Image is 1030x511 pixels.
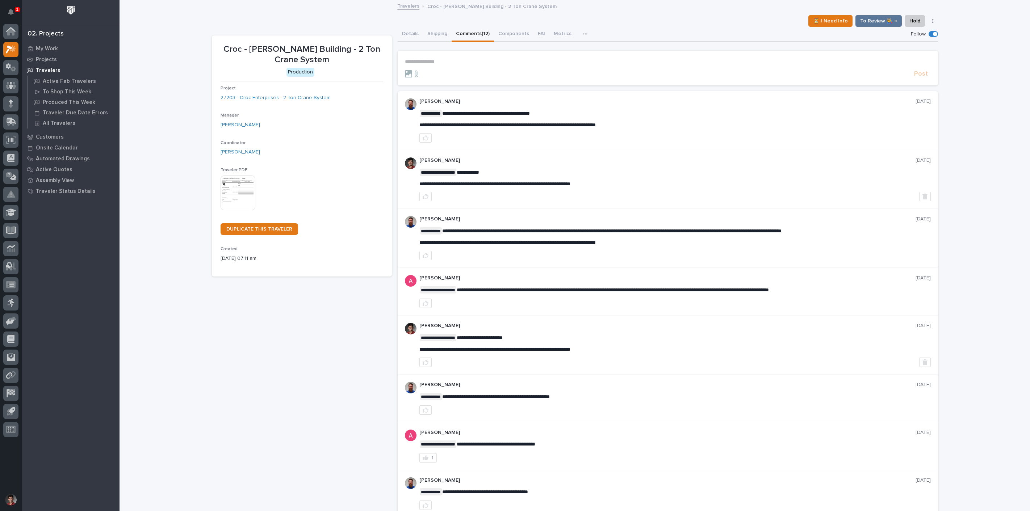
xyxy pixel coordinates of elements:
p: [PERSON_NAME] [419,430,916,436]
a: Traveler Status Details [22,186,120,197]
span: Project [221,86,236,90]
p: Active Fab Travelers [43,78,96,85]
img: 6hTokn1ETDGPf9BPokIQ [405,382,416,393]
p: Travelers [36,67,60,74]
a: To Shop This Week [28,86,120,97]
p: [PERSON_NAME] [419,98,916,105]
p: Traveler Due Date Errors [43,110,108,116]
span: Traveler PDF [221,168,247,172]
p: 1 [16,7,18,12]
button: like this post [419,405,432,415]
img: Workspace Logo [64,4,78,17]
p: Onsite Calendar [36,145,78,151]
a: Customers [22,131,120,142]
img: ACg8ocKcMZQ4tabbC1K-lsv7XHeQNnaFu4gsgPufzKnNmz0_a9aUSA=s96-c [405,430,416,441]
p: All Travelers [43,120,75,127]
p: [PERSON_NAME] [419,157,916,164]
a: Traveler Due Date Errors [28,107,120,118]
a: Produced This Week [28,97,120,107]
button: like this post [419,501,432,510]
button: ⏳ I Need Info [808,15,853,27]
span: ⏳ I Need Info [813,17,848,25]
button: users-avatar [3,492,18,507]
a: Projects [22,54,120,65]
a: Travelers [397,1,419,10]
button: like this post [419,358,432,367]
p: [PERSON_NAME] [419,477,916,483]
a: Onsite Calendar [22,142,120,153]
button: Notifications [3,4,18,20]
img: ACg8ocKcMZQ4tabbC1K-lsv7XHeQNnaFu4gsgPufzKnNmz0_a9aUSA=s96-c [405,275,416,287]
p: [DATE] [916,430,931,436]
button: Delete post [919,192,931,201]
button: Metrics [549,27,576,42]
p: [DATE] [916,477,931,483]
p: [DATE] 07:11 am [221,255,383,262]
p: [DATE] [916,157,931,164]
p: Customers [36,134,64,140]
a: [PERSON_NAME] [221,121,260,129]
img: ROij9lOReuV7WqYxWfnW [405,157,416,169]
span: Coordinator [221,141,246,145]
p: [PERSON_NAME] [419,323,916,329]
a: Assembly View [22,175,120,186]
p: Active Quotes [36,166,72,173]
span: Hold [909,17,920,25]
p: [DATE] [916,216,931,222]
span: Created [221,247,238,251]
p: [PERSON_NAME] [419,216,916,222]
img: ROij9lOReuV7WqYxWfnW [405,323,416,334]
button: Delete post [919,358,931,367]
p: [DATE] [916,98,931,105]
button: FAI [533,27,549,42]
p: [DATE] [916,323,931,329]
span: Post [914,70,928,78]
a: Active Fab Travelers [28,76,120,86]
p: [DATE] [916,275,931,281]
p: Produced This Week [43,99,95,106]
div: Notifications1 [9,9,18,20]
button: Post [911,70,931,78]
div: 02. Projects [28,30,64,38]
a: DUPLICATE THIS TRAVELER [221,223,298,235]
button: Components [494,27,533,42]
button: like this post [419,299,432,308]
img: 6hTokn1ETDGPf9BPokIQ [405,216,416,228]
button: like this post [419,251,432,260]
p: To Shop This Week [43,89,91,95]
button: Details [398,27,423,42]
p: Assembly View [36,177,74,184]
p: Croc - [PERSON_NAME] Building - 2 Ton Crane System [427,2,557,10]
button: Shipping [423,27,452,42]
span: DUPLICATE THIS TRAVELER [226,227,292,232]
div: Production [286,68,314,77]
button: like this post [419,133,432,143]
button: Hold [905,15,925,27]
img: 6hTokn1ETDGPf9BPokIQ [405,98,416,110]
p: [PERSON_NAME] [419,275,916,281]
p: My Work [36,46,58,52]
p: Traveler Status Details [36,188,96,195]
a: Active Quotes [22,164,120,175]
div: 1 [431,455,434,460]
p: Follow [911,31,926,37]
span: To Review 👨‍🏭 → [860,17,897,25]
p: [PERSON_NAME] [419,382,916,388]
button: 1 [419,453,437,463]
button: like this post [419,192,432,201]
a: [PERSON_NAME] [221,148,260,156]
button: To Review 👨‍🏭 → [855,15,902,27]
span: Manager [221,113,239,118]
a: Automated Drawings [22,153,120,164]
p: Automated Drawings [36,156,90,162]
a: All Travelers [28,118,120,128]
a: 27203 - Croc Enterprises - 2 Ton Crane System [221,94,331,102]
p: Projects [36,56,57,63]
p: Croc - [PERSON_NAME] Building - 2 Ton Crane System [221,44,383,65]
a: Travelers [22,65,120,76]
p: [DATE] [916,382,931,388]
a: My Work [22,43,120,54]
button: Comments (12) [452,27,494,42]
img: 6hTokn1ETDGPf9BPokIQ [405,477,416,489]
